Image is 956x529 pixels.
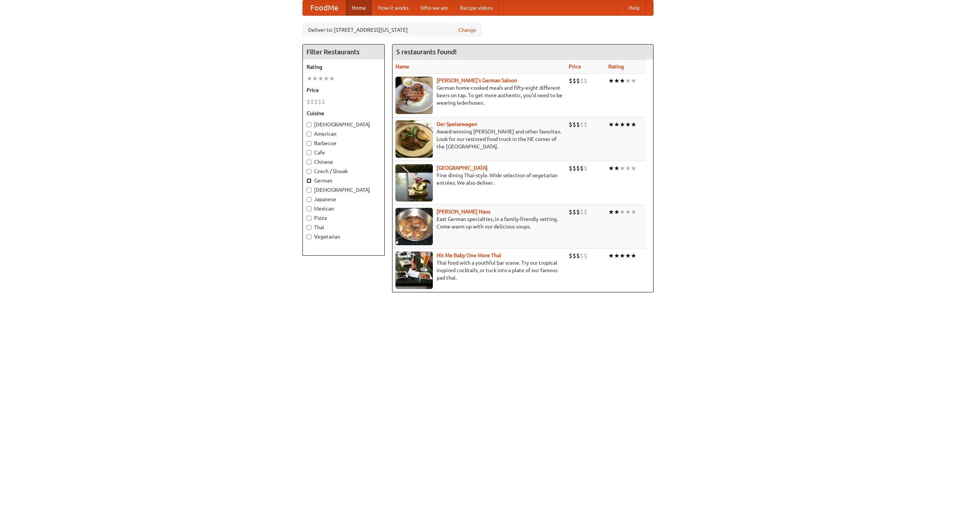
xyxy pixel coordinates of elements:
input: Czech / Slovak [307,169,311,174]
label: Thai [307,224,381,231]
li: ★ [318,74,323,83]
li: $ [569,164,572,172]
img: satay.jpg [395,164,433,202]
li: ★ [620,208,625,216]
a: [GEOGRAPHIC_DATA] [437,165,488,171]
img: kohlhaus.jpg [395,208,433,245]
li: ★ [614,164,620,172]
li: ★ [614,77,620,85]
li: $ [572,120,576,129]
input: Japanese [307,197,311,202]
li: ★ [608,77,614,85]
input: [DEMOGRAPHIC_DATA] [307,122,311,127]
a: Help [623,0,646,15]
li: ★ [625,77,631,85]
li: $ [572,164,576,172]
li: ★ [620,77,625,85]
label: Japanese [307,196,381,203]
ng-pluralize: 5 restaurants found! [396,48,457,55]
li: ★ [307,74,312,83]
li: ★ [614,252,620,260]
h5: Rating [307,63,381,71]
li: ★ [620,252,625,260]
a: Recipe videos [454,0,499,15]
li: $ [307,98,310,106]
li: $ [572,252,576,260]
a: Der Speisewagen [437,121,477,127]
b: [PERSON_NAME] Haus [437,209,490,215]
input: Pizza [307,216,311,221]
li: ★ [608,208,614,216]
li: $ [576,164,580,172]
li: ★ [625,252,631,260]
h5: Cuisine [307,110,381,117]
b: [PERSON_NAME]'s German Saloon [437,77,517,83]
li: $ [576,120,580,129]
li: ★ [631,208,636,216]
li: $ [569,77,572,85]
li: ★ [312,74,318,83]
p: Thai food with a youthful bar scene. Try our tropical inspired cocktails, or tuck into a plate of... [395,259,563,282]
li: ★ [631,252,636,260]
li: $ [314,98,318,106]
li: ★ [329,74,335,83]
li: ★ [631,164,636,172]
p: German home-cooked meals and fifty-eight different beers on tap. To get more authentic, you'd nee... [395,84,563,107]
li: $ [584,164,587,172]
input: Mexican [307,206,311,211]
input: Thai [307,225,311,230]
input: [DEMOGRAPHIC_DATA] [307,188,311,193]
li: ★ [620,120,625,129]
label: [DEMOGRAPHIC_DATA] [307,186,381,194]
h4: Filter Restaurants [303,44,384,59]
label: German [307,177,381,184]
li: ★ [608,252,614,260]
img: babythai.jpg [395,252,433,289]
input: German [307,178,311,183]
label: Vegetarian [307,233,381,240]
a: Name [395,64,409,70]
li: $ [569,208,572,216]
li: $ [569,120,572,129]
li: ★ [608,120,614,129]
li: $ [310,98,314,106]
img: esthers.jpg [395,77,433,114]
a: How it works [372,0,415,15]
li: ★ [608,164,614,172]
a: Home [346,0,372,15]
label: American [307,130,381,138]
li: $ [580,252,584,260]
li: $ [584,208,587,216]
a: Price [569,64,581,70]
label: Mexican [307,205,381,212]
li: ★ [614,208,620,216]
li: $ [584,77,587,85]
a: Hit Me Baby One More Thai [437,252,501,258]
div: Deliver to: [STREET_ADDRESS][US_STATE] [302,23,482,37]
li: ★ [631,77,636,85]
li: $ [576,252,580,260]
label: Cafe [307,149,381,156]
label: Chinese [307,158,381,166]
li: $ [584,252,587,260]
img: speisewagen.jpg [395,120,433,158]
label: [DEMOGRAPHIC_DATA] [307,121,381,128]
li: $ [576,77,580,85]
li: ★ [323,74,329,83]
a: Who we are [415,0,454,15]
p: Award-winning [PERSON_NAME] and other favorites. Look for our restored food truck in the NE corne... [395,128,563,150]
li: $ [572,77,576,85]
a: FoodMe [303,0,346,15]
li: ★ [625,208,631,216]
a: Change [458,26,476,34]
li: $ [580,164,584,172]
li: ★ [614,120,620,129]
li: ★ [625,120,631,129]
input: Cafe [307,150,311,155]
input: American [307,132,311,136]
label: Czech / Slovak [307,167,381,175]
li: $ [580,208,584,216]
p: East German specialties, in a family-friendly setting. Come warm up with our delicious soups. [395,215,563,230]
